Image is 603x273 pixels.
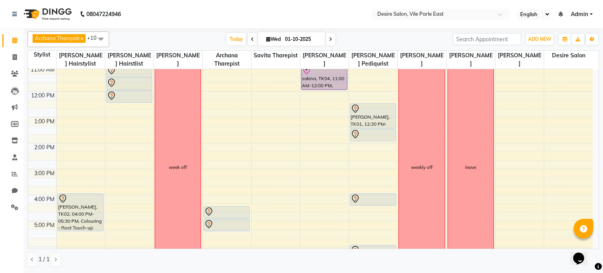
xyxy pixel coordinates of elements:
[33,247,56,255] div: 6:00 PM
[87,35,102,41] span: +10
[20,3,74,25] img: logo
[283,33,322,45] input: 2025-10-01
[106,78,152,90] div: [PERSON_NAME], TK01, 11:30 AM-12:00 PM, Brazilian Wax - Half Legs
[106,65,152,77] div: [PERSON_NAME], TK01, 11:00 AM-11:30 AM, Brazilian Wax - Full Hands
[33,221,56,229] div: 5:00 PM
[28,51,56,59] div: Stylist
[398,51,446,69] span: [PERSON_NAME]
[203,51,251,69] span: Archana Tharepist
[204,207,249,218] div: [PERSON_NAME], TK02, 04:30 PM-05:00 PM, Brazilian Wax - Full Hands
[204,219,249,231] div: [PERSON_NAME], TK02, 05:00 PM-05:30 PM, Brazilian Wax - U-Arm
[495,51,544,69] span: [PERSON_NAME]
[33,195,56,203] div: 4:00 PM
[447,51,495,69] span: [PERSON_NAME]
[349,51,397,69] span: [PERSON_NAME] Pediqurist
[350,104,396,128] div: [PERSON_NAME], TK01, 12:30 PM-01:30 PM, Hand & Feet Treatment - Regular Pedicure
[38,255,49,264] span: 1 / 1
[350,194,396,205] div: [PERSON_NAME], TK03, 04:00 PM-04:30 PM, Brazilian Wax - Full Hands
[35,35,80,41] span: Archana Tharepist
[350,245,396,269] div: [PERSON_NAME], TK05, 06:00 PM-07:00 PM, Hair Therphy - Regular Hair Massage
[154,51,202,69] span: [PERSON_NAME]
[106,91,152,103] div: [PERSON_NAME], TK01, 12:00 PM-12:30 PM, Threading - Eyebrow
[29,66,56,74] div: 11:00 AM
[528,36,551,42] span: ADD NEW
[350,129,396,141] div: [PERSON_NAME], TK01, 01:30 PM-02:00 PM, Hand & Feet Treatment - Regular Menicure
[571,10,588,18] span: Admin
[264,36,283,42] span: Wed
[465,164,476,171] div: leave
[57,51,105,69] span: [PERSON_NAME] Hairstylist
[86,3,121,25] b: 08047224946
[301,65,347,90] div: sakina, TK04, 11:00 AM-12:00 PM, Bikani wax
[300,51,349,69] span: [PERSON_NAME]
[570,242,595,265] iframe: chat widget
[252,51,300,60] span: savita Tharepist
[58,194,103,231] div: [PERSON_NAME], TK02, 04:00 PM-05:30 PM, Colouring - Root Touch-up
[526,34,553,45] button: ADD NEW
[33,143,56,152] div: 2:00 PM
[33,117,56,126] div: 1:00 PM
[105,51,153,69] span: [PERSON_NAME] Hairstlist
[227,33,246,45] span: Today
[544,51,593,60] span: desire salon
[411,164,433,171] div: weekly off
[169,164,187,171] div: week off
[29,92,56,100] div: 12:00 PM
[80,35,83,41] a: x
[453,33,521,45] input: Search Appointment
[33,169,56,178] div: 3:00 PM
